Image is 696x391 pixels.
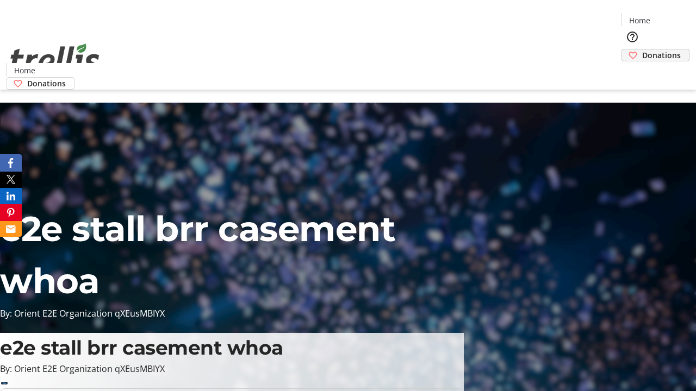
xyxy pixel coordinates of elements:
span: Home [629,15,650,26]
a: Home [7,65,42,76]
a: Donations [622,49,689,61]
button: Cart [622,61,643,83]
span: Home [14,65,35,76]
a: Donations [7,77,74,90]
img: Orient E2E Organization qXEusMBIYX's Logo [7,31,103,86]
button: Help [622,26,643,48]
span: Donations [27,78,66,89]
a: Home [622,15,657,26]
span: Donations [642,49,681,61]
